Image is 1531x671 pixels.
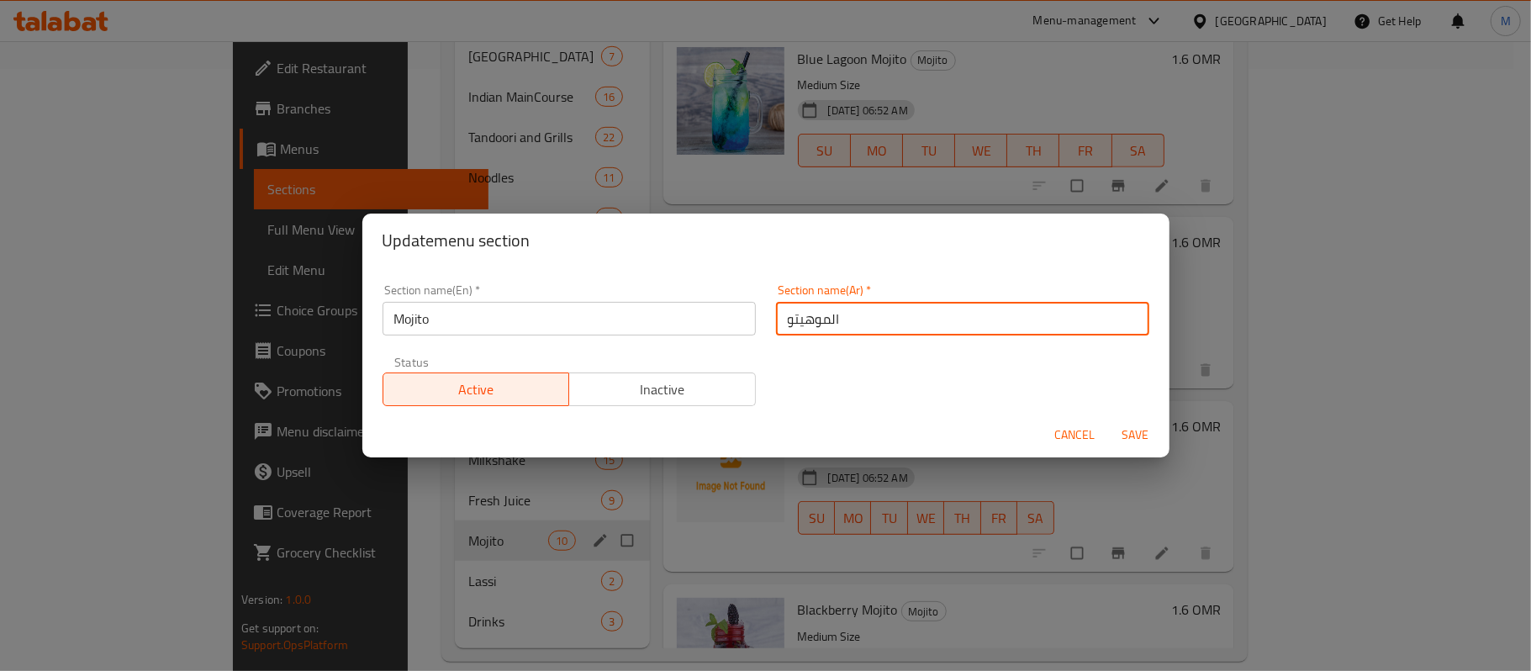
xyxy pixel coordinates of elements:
[568,372,756,406] button: Inactive
[776,302,1149,335] input: Please enter section name(ar)
[1048,420,1102,451] button: Cancel
[576,378,749,402] span: Inactive
[1055,425,1095,446] span: Cancel
[383,372,570,406] button: Active
[390,378,563,402] span: Active
[1116,425,1156,446] span: Save
[1109,420,1163,451] button: Save
[383,302,756,335] input: Please enter section name(en)
[383,227,1149,254] h2: Update menu section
